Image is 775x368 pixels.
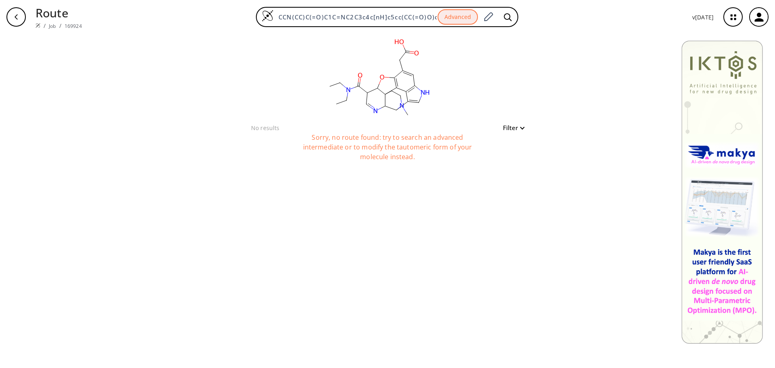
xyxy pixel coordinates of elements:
[298,34,459,123] svg: CCN(CC)C(=O)C1C=NC2C3c4c[nH]c5cc(CC(=O)O)c6c(c45)C2(CCN3C)C1O6
[44,21,46,30] li: /
[49,23,56,29] a: Job
[262,10,274,22] img: Logo Spaya
[251,124,280,132] p: No results
[438,9,478,25] button: Advanced
[36,4,82,21] p: Route
[498,125,524,131] button: Filter
[36,23,40,28] img: Spaya logo
[65,23,82,29] a: 169924
[692,13,714,21] p: v [DATE]
[59,21,61,30] li: /
[274,13,438,21] input: Enter SMILES
[681,40,763,344] img: Banner
[287,132,488,173] div: Sorry, no route found: try to search an advanced intermediate or to modify the tautomeric form of...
